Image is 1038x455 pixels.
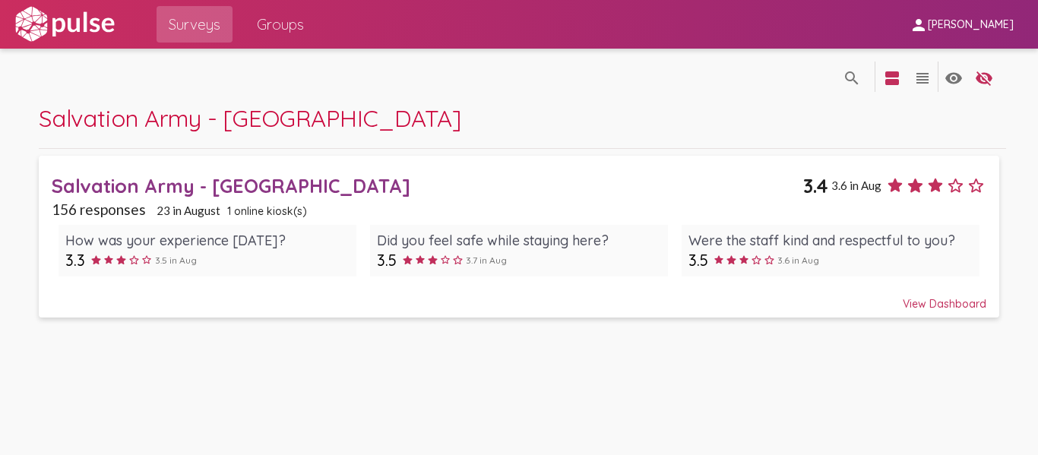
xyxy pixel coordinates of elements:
span: Groups [257,11,304,38]
span: 1 online kiosk(s) [227,204,307,218]
div: Were the staff kind and respectful to you? [688,232,973,249]
a: Surveys [157,6,233,43]
mat-icon: language [883,69,901,87]
div: View Dashboard [52,283,986,311]
span: 3.5 [688,251,708,270]
span: Salvation Army - [GEOGRAPHIC_DATA] [39,103,461,133]
a: Groups [245,6,316,43]
mat-icon: person [910,16,928,34]
img: white-logo.svg [12,5,117,43]
mat-icon: language [975,69,993,87]
span: 3.5 in Aug [155,254,197,266]
button: language [969,62,999,92]
span: [PERSON_NAME] [928,18,1014,32]
span: 3.6 in Aug [831,179,881,192]
span: 3.3 [65,251,85,270]
button: language [837,62,867,92]
mat-icon: language [913,69,932,87]
a: Salvation Army - [GEOGRAPHIC_DATA]3.43.6 in Aug156 responses23 in August1 online kiosk(s)How was ... [39,156,1000,318]
div: How was your experience [DATE]? [65,232,350,249]
div: Salvation Army - [GEOGRAPHIC_DATA] [52,174,802,197]
mat-icon: language [945,69,963,87]
span: 3.5 [377,251,397,270]
div: Did you feel safe while staying here? [377,232,661,249]
span: 3.7 in Aug [466,254,507,266]
mat-icon: language [843,69,861,87]
button: language [877,62,907,92]
span: 3.4 [803,174,828,197]
span: 3.6 in Aug [777,254,819,266]
span: 23 in August [157,204,220,217]
span: 156 responses [52,201,146,218]
button: language [938,62,969,92]
button: [PERSON_NAME] [897,10,1026,38]
button: language [907,62,938,92]
span: Surveys [169,11,220,38]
